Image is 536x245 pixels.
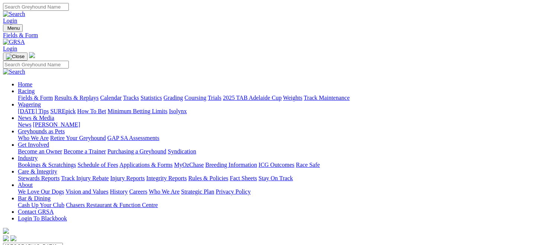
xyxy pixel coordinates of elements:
a: Stewards Reports [18,175,60,181]
a: Login [3,45,17,52]
a: Syndication [168,148,196,155]
a: Stay On Track [259,175,293,181]
a: Strategic Plan [181,188,214,195]
a: Fact Sheets [230,175,257,181]
a: Fields & Form [18,95,53,101]
a: Login [3,17,17,24]
a: Integrity Reports [146,175,187,181]
a: Cash Up Your Club [18,202,64,208]
a: Careers [129,188,147,195]
a: GAP SA Assessments [107,135,160,141]
a: Tracks [123,95,139,101]
img: Search [3,69,25,75]
a: Race Safe [296,162,320,168]
a: Racing [18,88,35,94]
img: Close [6,54,25,60]
a: [DATE] Tips [18,108,49,114]
img: twitter.svg [10,235,16,241]
a: Results & Replays [54,95,99,101]
img: GRSA [3,39,25,45]
div: News & Media [18,121,533,128]
a: We Love Our Dogs [18,188,64,195]
button: Toggle navigation [3,52,28,61]
a: Greyhounds as Pets [18,128,65,134]
input: Search [3,61,69,69]
div: Wagering [18,108,533,115]
a: Injury Reports [110,175,145,181]
a: Login To Blackbook [18,215,67,222]
a: How To Bet [77,108,106,114]
a: Wagering [18,101,41,108]
div: Care & Integrity [18,175,533,182]
img: facebook.svg [3,235,9,241]
a: Chasers Restaurant & Function Centre [66,202,158,208]
a: Vision and Values [65,188,108,195]
a: MyOzChase [174,162,204,168]
img: logo-grsa-white.png [29,52,35,58]
a: Who We Are [149,188,180,195]
a: Weights [283,95,302,101]
img: logo-grsa-white.png [3,228,9,234]
a: Minimum Betting Limits [107,108,167,114]
a: Coursing [184,95,206,101]
a: Trials [208,95,221,101]
a: Become a Trainer [64,148,106,155]
a: Track Injury Rebate [61,175,109,181]
a: Schedule of Fees [77,162,118,168]
a: Statistics [141,95,162,101]
a: News & Media [18,115,54,121]
div: Get Involved [18,148,533,155]
a: SUREpick [50,108,76,114]
a: Get Involved [18,141,49,148]
a: ICG Outcomes [259,162,294,168]
a: Become an Owner [18,148,62,155]
div: Bar & Dining [18,202,533,209]
a: Privacy Policy [216,188,251,195]
span: Menu [7,25,20,31]
div: Racing [18,95,533,101]
div: Greyhounds as Pets [18,135,533,141]
a: Industry [18,155,38,161]
a: About [18,182,33,188]
a: Calendar [100,95,122,101]
a: Purchasing a Greyhound [107,148,166,155]
button: Toggle navigation [3,24,23,32]
a: News [18,121,31,128]
a: Retire Your Greyhound [50,135,106,141]
img: Search [3,11,25,17]
a: Applications & Forms [119,162,173,168]
a: Who We Are [18,135,49,141]
a: Contact GRSA [18,209,54,215]
input: Search [3,3,69,11]
a: Home [18,81,32,87]
div: Industry [18,162,533,168]
a: Isolynx [169,108,187,114]
a: Bookings & Scratchings [18,162,76,168]
a: History [110,188,128,195]
a: 2025 TAB Adelaide Cup [223,95,282,101]
a: Track Maintenance [304,95,350,101]
a: Grading [164,95,183,101]
a: [PERSON_NAME] [33,121,80,128]
div: About [18,188,533,195]
a: Fields & Form [3,32,533,39]
a: Bar & Dining [18,195,51,201]
a: Breeding Information [205,162,257,168]
a: Rules & Policies [188,175,228,181]
a: Care & Integrity [18,168,57,175]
